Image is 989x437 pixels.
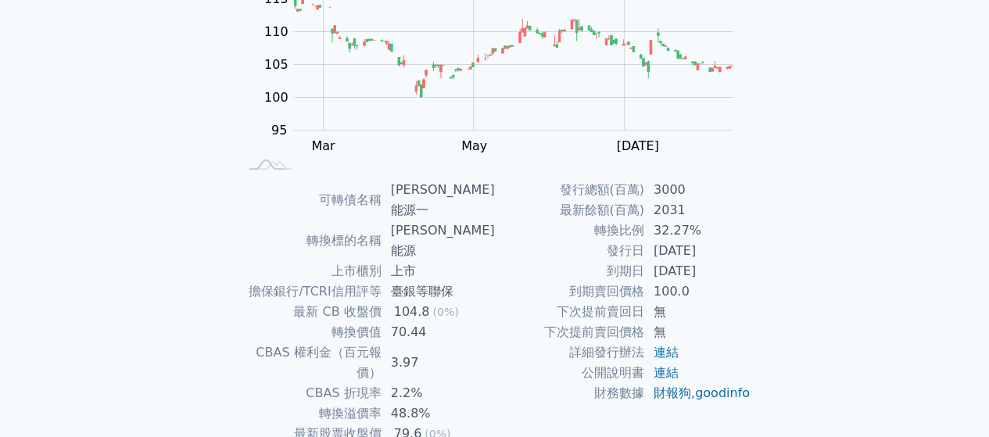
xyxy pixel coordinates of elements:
a: 連結 [654,345,679,360]
td: 臺銀等聯保 [382,281,495,302]
td: 到期賣回價格 [495,281,644,302]
td: 最新 CB 收盤價 [238,302,382,322]
a: 財報狗 [654,385,691,400]
td: 擔保銀行/TCRI信用評等 [238,281,382,302]
td: 最新餘額(百萬) [495,200,644,220]
td: [PERSON_NAME]能源一 [382,180,495,220]
iframe: Chat Widget [911,362,989,437]
td: 2.2% [382,383,495,403]
td: CBAS 折現率 [238,383,382,403]
td: , [644,383,751,403]
span: (0%) [432,306,458,318]
td: 32.27% [644,220,751,241]
td: 3000 [644,180,751,200]
td: 下次提前賣回日 [495,302,644,322]
td: [DATE] [644,261,751,281]
td: 48.8% [382,403,495,424]
td: 財務數據 [495,383,644,403]
td: 3.97 [382,342,495,383]
tspan: 110 [264,24,288,39]
td: 上市 [382,261,495,281]
td: 轉換標的名稱 [238,220,382,261]
td: 轉換價值 [238,322,382,342]
td: 發行總額(百萬) [495,180,644,200]
td: CBAS 權利金（百元報價） [238,342,382,383]
td: [PERSON_NAME]能源 [382,220,495,261]
tspan: Mar [311,138,335,153]
td: [DATE] [644,241,751,261]
td: 詳細發行辦法 [495,342,644,363]
tspan: May [461,138,487,153]
td: 到期日 [495,261,644,281]
td: 無 [644,302,751,322]
td: 2031 [644,200,751,220]
td: 70.44 [382,322,495,342]
div: 104.8 [391,302,433,322]
td: 可轉債名稱 [238,180,382,220]
a: 連結 [654,365,679,380]
tspan: 100 [264,90,288,105]
td: 上市櫃別 [238,261,382,281]
td: 公開說明書 [495,363,644,383]
td: 下次提前賣回價格 [495,322,644,342]
td: 100.0 [644,281,751,302]
tspan: 95 [271,123,287,138]
a: goodinfo [695,385,750,400]
td: 轉換比例 [495,220,644,241]
tspan: 105 [264,57,288,72]
td: 發行日 [495,241,644,261]
td: 無 [644,322,751,342]
tspan: [DATE] [616,138,658,153]
div: 聊天小工具 [911,362,989,437]
td: 轉換溢價率 [238,403,382,424]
